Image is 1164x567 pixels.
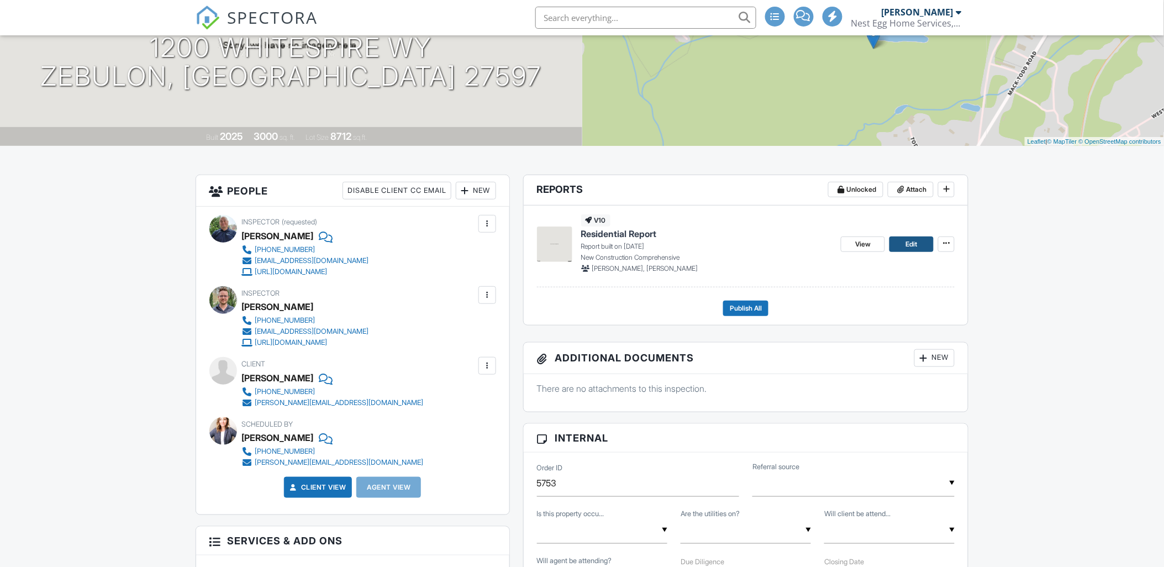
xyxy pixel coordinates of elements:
[1028,138,1046,145] a: Leaflet
[40,33,541,92] h1: 1200 Whitespire Wy Zebulon, [GEOGRAPHIC_DATA] 27597
[242,326,369,337] a: [EMAIL_ADDRESS][DOMAIN_NAME]
[196,527,509,555] h3: Services & Add ons
[242,337,369,348] a: [URL][DOMAIN_NAME]
[228,6,318,29] span: SPECTORA
[242,420,293,428] span: Scheduled By
[242,289,280,297] span: Inspector
[524,424,968,453] h3: Internal
[255,338,328,347] div: [URL][DOMAIN_NAME]
[255,447,315,456] div: [PHONE_NUMBER]
[255,245,315,254] div: [PHONE_NUMBER]
[280,133,295,141] span: sq. ft.
[535,7,756,29] input: Search everything...
[242,370,314,386] div: [PERSON_NAME]
[255,267,328,276] div: [URL][DOMAIN_NAME]
[681,558,724,566] label: Due Diligence
[537,509,604,519] label: Is this property occupied?
[681,509,740,519] label: Are the utilities on?
[914,349,955,367] div: New
[1047,138,1077,145] a: © MapTiler
[537,556,612,566] label: Will agent be attending?
[196,6,220,30] img: The Best Home Inspection Software - Spectora
[851,18,962,29] div: Nest Egg Home Services, LLC
[242,457,424,468] a: [PERSON_NAME][EMAIL_ADDRESS][DOMAIN_NAME]
[255,256,369,265] div: [EMAIL_ADDRESS][DOMAIN_NAME]
[456,182,496,200] div: New
[824,509,891,519] label: Will client be attending?
[242,446,424,457] a: [PHONE_NUMBER]
[242,218,280,226] span: Inspector
[255,458,424,467] div: [PERSON_NAME][EMAIL_ADDRESS][DOMAIN_NAME]
[330,130,351,142] div: 8712
[255,387,315,396] div: [PHONE_NUMBER]
[242,266,369,277] a: [URL][DOMAIN_NAME]
[752,462,799,472] label: Referral source
[242,255,369,266] a: [EMAIL_ADDRESS][DOMAIN_NAME]
[288,482,346,493] a: Client View
[242,360,266,368] span: Client
[242,298,314,315] div: [PERSON_NAME]
[537,463,563,473] label: Order ID
[824,558,864,566] label: Closing Date
[254,130,278,142] div: 3000
[1025,137,1164,146] div: |
[242,244,369,255] a: [PHONE_NUMBER]
[882,7,954,18] div: [PERSON_NAME]
[343,182,451,200] div: Disable Client CC Email
[282,218,318,226] span: (requested)
[353,133,367,141] span: sq.ft.
[1079,138,1161,145] a: © OpenStreetMap contributors
[255,398,424,407] div: [PERSON_NAME][EMAIL_ADDRESS][DOMAIN_NAME]
[242,386,424,397] a: [PHONE_NUMBER]
[242,315,369,326] a: [PHONE_NUMBER]
[537,382,955,395] p: There are no attachments to this inspection.
[242,429,314,446] div: [PERSON_NAME]
[220,130,243,142] div: 2025
[196,175,509,207] h3: People
[242,228,314,244] div: [PERSON_NAME]
[206,133,218,141] span: Built
[255,316,315,325] div: [PHONE_NUMBER]
[306,133,329,141] span: Lot Size
[196,15,318,38] a: SPECTORA
[255,327,369,336] div: [EMAIL_ADDRESS][DOMAIN_NAME]
[524,343,968,374] h3: Additional Documents
[242,397,424,408] a: [PERSON_NAME][EMAIL_ADDRESS][DOMAIN_NAME]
